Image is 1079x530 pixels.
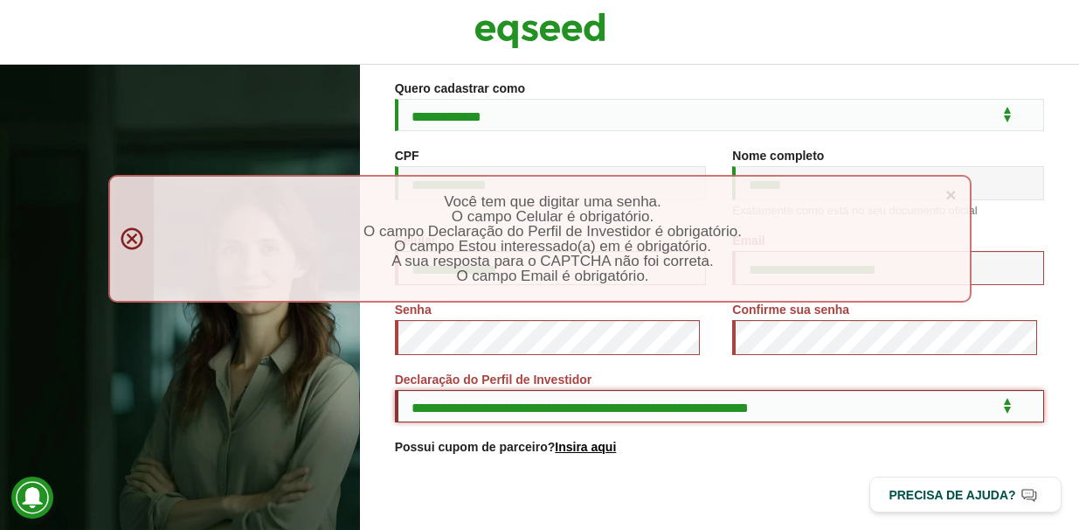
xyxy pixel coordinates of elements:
[474,9,605,52] img: EqSeed Logo
[395,373,592,386] label: Declaração do Perfil de Investidor
[945,185,956,204] a: ×
[171,268,935,283] li: O campo Email é obrigatório.
[171,239,935,254] li: O campo Estou interessado(a) em é obrigatório.
[555,441,616,453] a: Insira aqui
[732,150,824,162] label: Nome completo
[171,224,935,239] li: O campo Declaração do Perfil de Investidor é obrigatório.
[171,194,935,209] li: Você tem que digitar uma senha.
[395,82,525,94] label: Quero cadastrar como
[171,254,935,268] li: A sua resposta para o CAPTCHA não foi correta.
[395,441,617,453] label: Possui cupom de parceiro?
[171,209,935,224] li: O campo Celular é obrigatório.
[395,150,419,162] label: CPF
